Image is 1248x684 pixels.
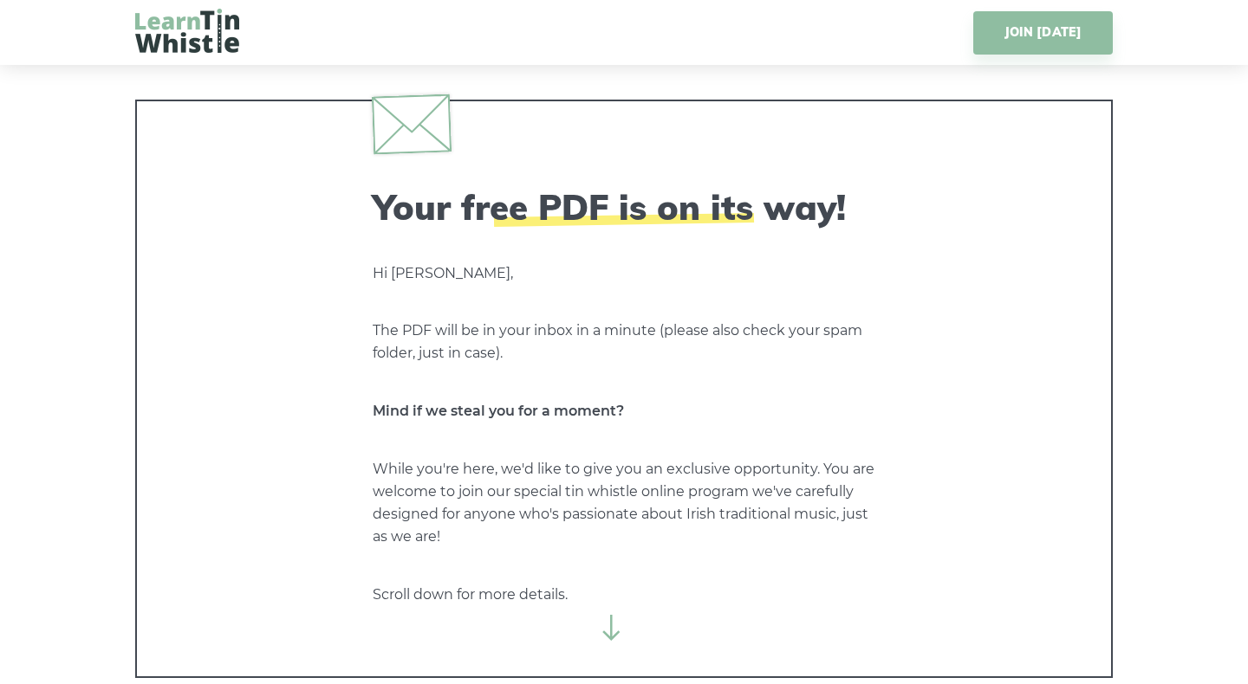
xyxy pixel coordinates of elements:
[373,319,875,365] p: The PDF will be in your inbox in a minute (please also check your spam folder, just in case).
[973,11,1113,55] a: JOIN [DATE]
[135,9,239,53] img: LearnTinWhistle.com
[373,458,875,548] p: While you're here, we'd like to give you an exclusive opportunity. You are welcome to join our sp...
[373,584,875,606] p: Scroll down for more details.
[373,262,875,285] p: Hi [PERSON_NAME],
[373,186,875,228] h2: Your free PDF is on its way!
[372,94,452,154] img: envelope.svg
[373,403,624,419] strong: Mind if we steal you for a moment?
